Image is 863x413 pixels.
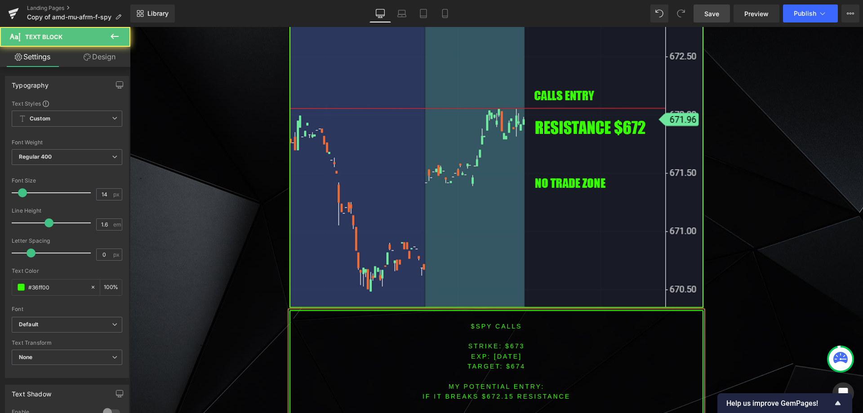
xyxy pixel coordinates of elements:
div: % [100,280,122,295]
i: Default [19,321,38,329]
button: Show survey - Help us improve GemPages! [726,398,843,409]
a: Tablet [413,4,434,22]
b: Custom [30,115,50,123]
span: Text Block [25,33,62,40]
span: [DATE] [364,326,392,333]
span: Save [704,9,719,18]
font: STRIKE: $673 [338,315,395,323]
p: STOP LOSS MAX 30% [160,385,573,395]
span: TARGET: $674 [338,336,396,343]
div: Font Size [12,178,122,184]
button: More [841,4,859,22]
font: MY POTENTIAL ENTRY: [319,356,414,363]
button: Redo [672,4,690,22]
a: Mobile [434,4,456,22]
button: Undo [650,4,668,22]
span: px [113,252,121,258]
span: Copy of amd-mu-afrm-f-spy [27,13,111,21]
span: em [113,222,121,227]
div: Text Color [12,268,122,274]
a: Landing Pages [27,4,130,12]
a: Design [67,47,132,67]
a: New Library [130,4,175,22]
font: IF IT breaks $672.15 resistance [293,366,440,373]
font: EXP: [341,326,361,333]
a: Preview [734,4,779,22]
button: Publish [783,4,838,22]
b: Regular 400 [19,153,52,160]
span: px [113,191,121,197]
b: None [19,354,33,360]
div: Font [12,306,122,312]
font: $spy calls [341,296,392,303]
input: Color [28,282,86,292]
div: Typography [12,76,49,89]
a: Desktop [369,4,391,22]
span: Library [147,9,169,18]
span: Help us improve GemPages! [726,399,832,408]
div: Text Shadow [12,385,51,398]
div: Line Height [12,208,122,214]
span: Publish [794,10,816,17]
div: Font Weight [12,139,122,146]
div: Text Transform [12,340,122,346]
div: Open Intercom Messenger [832,382,854,404]
a: Laptop [391,4,413,22]
div: Letter Spacing [12,238,122,244]
span: Preview [744,9,769,18]
div: Text Styles [12,100,122,107]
